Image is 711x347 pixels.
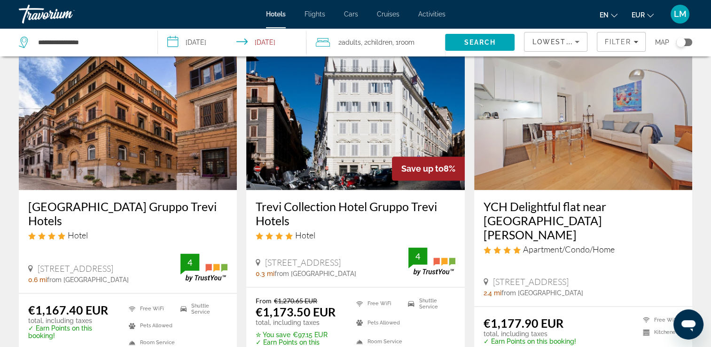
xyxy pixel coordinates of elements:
ins: €1,173.50 EUR [256,305,336,319]
span: from [GEOGRAPHIC_DATA] [47,276,129,284]
a: Travorium [19,2,113,26]
button: Change language [600,8,617,22]
button: Filters [597,32,646,52]
span: [STREET_ADDRESS] [265,257,341,268]
li: Pets Allowed [352,315,403,330]
span: , 1 [392,36,414,49]
span: from [GEOGRAPHIC_DATA] [274,270,356,277]
span: en [600,11,609,19]
input: Search hotel destination [37,35,143,49]
span: Map [655,36,669,49]
span: Room [398,39,414,46]
a: YCH Delightful flat near [GEOGRAPHIC_DATA][PERSON_NAME] [484,199,683,242]
span: ✮ You save [256,331,290,339]
button: Select check in and out date [158,28,306,56]
img: TrustYou guest rating badge [408,247,455,275]
span: , 2 [361,36,392,49]
img: YCH Delightful flat near San Giovanni [474,39,692,190]
a: Activities [418,10,445,18]
button: Search [445,34,515,51]
li: Shuttle Service [403,297,455,311]
p: total, including taxes [484,330,576,338]
a: Hotels [266,10,286,18]
button: Travelers: 2 adults, 2 children [306,28,445,56]
p: total, including taxes [28,317,117,324]
div: 8% [392,157,465,181]
span: Hotel [295,230,315,240]
img: TrustYou guest rating badge [180,253,227,281]
li: Free WiFi [638,316,683,324]
img: Trevi Collection Hotel Gruppo Trevi Hotels [246,39,464,190]
span: 0.6 mi [28,276,47,284]
li: Kitchenette [638,328,683,336]
span: EUR [632,11,645,19]
span: Filter [604,38,631,46]
a: Cars [344,10,358,18]
ins: €1,177.90 EUR [484,316,563,330]
button: Change currency [632,8,654,22]
span: Children [367,39,392,46]
span: Apartment/Condo/Home [523,244,615,254]
span: [STREET_ADDRESS] [38,263,113,274]
li: Free WiFi [352,297,403,311]
p: total, including taxes [256,319,344,326]
mat-select: Sort by [532,36,579,47]
a: Trevi Collection Hotel Gruppo Trevi Hotels [256,199,455,228]
div: 4 star Hotel [28,230,227,240]
div: 4 star Apartment [484,244,683,254]
ins: €1,167.40 EUR [28,303,108,317]
li: Shuttle Service [176,303,227,315]
span: Search [464,39,496,46]
div: 4 star Hotel [256,230,455,240]
span: 0.3 mi [256,270,274,277]
div: 4 [180,257,199,268]
span: Save up to [401,164,444,173]
span: [STREET_ADDRESS] [493,276,569,287]
button: Toggle map [669,38,692,47]
div: 4 [408,251,427,262]
p: ✓ Earn Points on this booking! [28,324,117,339]
img: Al Manthia Hotel Gruppo Trevi Hotels [19,39,237,190]
iframe: Bouton de lancement de la fenêtre de messagerie [673,309,703,339]
span: 2.4 mi [484,289,501,297]
a: [GEOGRAPHIC_DATA] Gruppo Trevi Hotels [28,199,227,228]
span: Hotel [68,230,88,240]
span: LM [674,9,687,19]
button: User Menu [668,4,692,24]
p: ✓ Earn Points on this booking! [484,338,576,345]
a: Flights [305,10,325,18]
span: 2 [338,36,361,49]
p: €97.15 EUR [256,331,344,339]
li: Free WiFi [124,303,176,315]
span: Adults [342,39,361,46]
span: Lowest Price [532,38,592,46]
a: Cruises [377,10,399,18]
span: From [256,297,272,305]
li: Pets Allowed [124,320,176,332]
del: €1,270.65 EUR [274,297,317,305]
span: from [GEOGRAPHIC_DATA] [501,289,583,297]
